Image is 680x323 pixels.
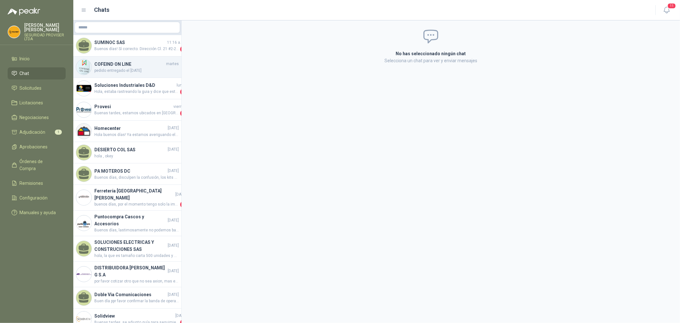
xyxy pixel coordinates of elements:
[320,57,542,64] p: Selecciona un chat para ver y enviar mensajes
[8,67,66,79] a: Chat
[20,209,56,216] span: Manuales y ayuda
[8,53,66,65] a: Inicio
[73,56,181,78] a: Company LogoCOFEIND ON LINEmartespedido entregado el [DATE]
[8,97,66,109] a: Licitaciones
[94,291,166,298] h4: Doble Via Comunicaciones
[73,78,181,99] a: Company LogoSoluciones Industriales D&DlunesHola, estaba rastreando la guia y dice que esta en re...
[73,99,181,121] a: Company LogoProvesiviernesBuenas tardes, estamos ubicados en [GEOGRAPHIC_DATA]. Cinta reflectiva:...
[168,125,179,131] span: [DATE]
[94,227,179,233] span: Buenos días, lastimosamente no podemos bajar más el precio, ya tiene un descuento sobre el precio...
[94,298,179,304] span: Buen día ppr favor confirmar la banda de operación en la que requieren los radios UHF o VHF
[76,81,91,96] img: Company Logo
[177,82,186,88] span: lunes
[94,168,166,175] h4: PA MOTEROS DC
[94,278,179,284] span: por favor cotizar otro que no sea axion, mas economico
[166,61,179,67] span: martes
[8,155,66,175] a: Órdenes de Compra
[20,55,30,62] span: Inicio
[94,253,179,259] span: hola, la que es tamaño carta 500 unidades y una tamaño cartelera
[73,163,181,185] a: PA MOTEROS DC[DATE]Buenos días, disculpen la confusión, los kits se encuentran en [GEOGRAPHIC_DAT...
[168,292,179,298] span: [DATE]
[8,26,20,38] img: Company Logo
[94,239,166,253] h4: SOLUCIONES ELECTRICAS Y CONSTRUCIONES SAS
[94,39,166,46] h4: SUMINOC SAS
[73,211,181,236] a: Company LogoPuntocompra Cascos y Accesorios[DATE]Buenos días, lastimosamente no podemos bajar más...
[94,61,165,68] h4: COFEIND ON LINE
[94,89,179,95] span: Hola, estaba rastreando la guia y dice que esta en reparto
[73,185,181,211] a: Company LogoFerretería [GEOGRAPHIC_DATA][PERSON_NAME][DATE]buenos días, por el momento tengo solo...
[76,124,91,139] img: Company Logo
[94,46,179,52] span: Buenos días! Sí correcto. Dirección Cl. 21 #2-20, [GEOGRAPHIC_DATA][PERSON_NAME], [GEOGRAPHIC_DAT...
[8,126,66,138] a: Adjudicación1
[8,8,40,15] img: Logo peakr
[180,46,186,52] span: 1
[8,82,66,94] a: Solicitudes
[168,146,179,153] span: [DATE]
[94,132,179,138] span: Hola buenos días! Ya estamos averiguando el estado y les confirmamos apenas sepamos.
[94,153,179,159] span: hola , okey
[94,146,166,153] h4: DESIERTO COL SAS
[168,217,179,223] span: [DATE]
[73,121,181,142] a: Company LogoHomecenter[DATE]Hola buenos días! Ya estamos averiguando el estado y les confirmamos ...
[8,192,66,204] a: Configuración
[20,114,49,121] span: Negociaciones
[8,177,66,189] a: Remisiones
[180,201,186,208] span: 1
[20,85,42,92] span: Solicitudes
[8,141,66,153] a: Aprobaciones
[180,89,186,95] span: 1
[168,268,179,274] span: [DATE]
[94,110,179,116] span: Buenas tardes, estamos ubicados en [GEOGRAPHIC_DATA]. Cinta reflectiva: Algodón 35% Poliéster 65%...
[8,111,66,124] a: Negociaciones
[24,23,66,32] p: [PERSON_NAME] [PERSON_NAME]
[8,207,66,219] a: Manuales y ayuda
[667,3,676,9] span: 11
[180,110,186,116] span: 1
[20,129,46,136] span: Adjudicación
[168,243,179,249] span: [DATE]
[167,40,186,46] span: 11:16 a. m.
[94,68,179,74] span: pedido entregado el [DATE]
[94,103,172,110] h4: Provesi
[20,99,43,106] span: Licitaciones
[20,194,48,201] span: Configuración
[76,215,91,231] img: Company Logo
[94,125,166,132] h4: Homecenter
[55,130,62,135] span: 1
[94,5,110,14] h1: Chats
[76,59,91,75] img: Company Logo
[20,70,29,77] span: Chat
[175,313,186,319] span: [DATE]
[76,190,91,205] img: Company Logo
[20,180,43,187] span: Remisiones
[94,213,166,227] h4: Puntocompra Cascos y Accesorios
[73,287,181,309] a: Doble Via Comunicaciones[DATE]Buen día ppr favor confirmar la banda de operación en la que requie...
[661,4,672,16] button: 11
[73,142,181,163] a: DESIERTO COL SAS[DATE]hola , okey
[320,50,542,57] h2: No has seleccionado ningún chat
[20,158,60,172] span: Órdenes de Compra
[73,262,181,287] a: Company LogoDISTRIBUIDORA [PERSON_NAME] G S.A[DATE]por favor cotizar otro que no sea axion, mas e...
[24,33,66,41] p: SEGURIDAD PROVISER LTDA
[173,104,186,110] span: viernes
[94,312,174,319] h4: Solidview
[76,267,91,282] img: Company Logo
[94,175,179,181] span: Buenos días, disculpen la confusión, los kits se encuentran en [GEOGRAPHIC_DATA], se hace el enví...
[168,168,179,174] span: [DATE]
[73,236,181,262] a: SOLUCIONES ELECTRICAS Y CONSTRUCIONES SAS[DATE]hola, la que es tamaño carta 500 unidades y una ta...
[73,35,181,56] a: SUMINOC SAS11:16 a. m.Buenos días! Sí correcto. Dirección Cl. 21 #2-20, [GEOGRAPHIC_DATA][PERSON_...
[94,264,166,278] h4: DISTRIBUIDORA [PERSON_NAME] G S.A
[76,102,91,117] img: Company Logo
[175,192,186,198] span: [DATE]
[20,143,48,150] span: Aprobaciones
[94,201,179,208] span: buenos días, por el momento tengo solo la imagen porque se mandan a fabricar
[94,187,174,201] h4: Ferretería [GEOGRAPHIC_DATA][PERSON_NAME]
[94,82,175,89] h4: Soluciones Industriales D&D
